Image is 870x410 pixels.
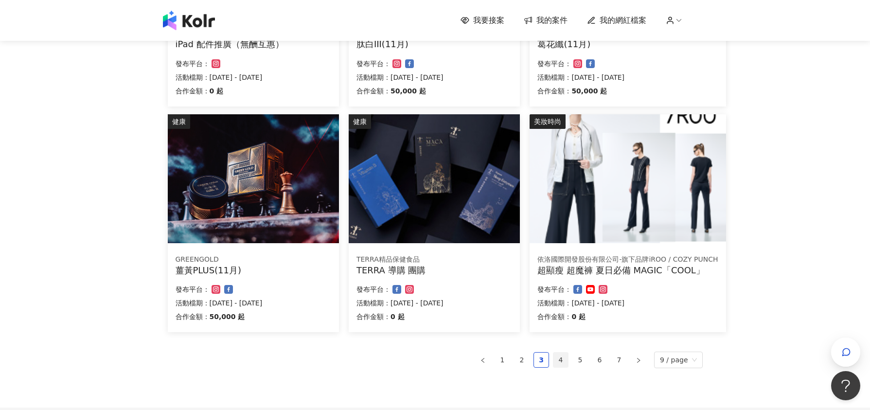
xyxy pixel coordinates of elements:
p: 發布平台： [356,284,391,295]
div: 美妝時尚 [530,114,566,129]
a: 我要接案 [461,15,504,26]
div: 健康 [349,114,371,129]
span: 我的案件 [536,15,568,26]
p: 活動檔期：[DATE] - [DATE] [176,297,331,309]
div: 葛花纖(11月) [537,38,718,50]
p: 合作金額： [176,85,210,97]
div: 超顯瘦 超魔褲 夏日必備 MAGIC「COOL」 [537,264,718,276]
p: 0 起 [571,311,586,322]
p: 活動檔期：[DATE] - [DATE] [176,71,331,83]
p: 活動檔期：[DATE] - [DATE] [537,71,718,83]
div: 薑黃PLUS(11月) [176,264,331,276]
p: 合作金額： [176,311,210,322]
a: 6 [592,353,607,367]
button: right [631,352,646,368]
li: 4 [553,352,568,368]
span: 我的網紅檔案 [600,15,646,26]
p: 活動檔期：[DATE] - [DATE] [356,297,512,309]
li: Previous Page [475,352,491,368]
a: 5 [573,353,587,367]
a: 2 [515,353,529,367]
button: left [475,352,491,368]
li: 7 [611,352,627,368]
div: 肽白III(11月) [356,38,512,50]
a: 3 [534,353,549,367]
p: 50,000 起 [391,85,426,97]
p: 50,000 起 [210,311,245,322]
li: 2 [514,352,530,368]
img: ONE TONE彩虹衣 [530,114,726,243]
li: 3 [533,352,549,368]
span: right [636,357,641,363]
p: 發布平台： [537,284,571,295]
a: 7 [612,353,626,367]
span: 9 / page [660,352,697,368]
p: 0 起 [210,85,224,97]
a: 1 [495,353,510,367]
li: Next Page [631,352,646,368]
p: 發布平台： [537,58,571,70]
div: TERRA精品保健食品 [356,255,512,265]
div: GREENGOLD [176,255,331,265]
p: 50,000 起 [571,85,607,97]
img: TERRA 團購系列 [349,114,520,243]
div: TERRA 導購 團購 [356,264,512,276]
span: 我要接案 [473,15,504,26]
li: 1 [495,352,510,368]
div: Page Size [654,352,703,368]
p: 合作金額： [537,311,571,322]
iframe: Help Scout Beacon - Open [831,371,860,400]
p: 發布平台： [356,58,391,70]
p: 發布平台： [176,58,210,70]
div: 依洛國際開發股份有限公司-旗下品牌iROO / COZY PUNCH [537,255,718,265]
p: 0 起 [391,311,405,322]
img: logo [163,11,215,30]
p: 活動檔期：[DATE] - [DATE] [537,297,718,309]
div: 健康 [168,114,190,129]
p: 活動檔期：[DATE] - [DATE] [356,71,512,83]
p: 發布平台： [176,284,210,295]
p: 合作金額： [537,85,571,97]
li: 6 [592,352,607,368]
a: 我的網紅檔案 [587,15,646,26]
li: 5 [572,352,588,368]
img: 薑黃PLUS [168,114,339,243]
a: 4 [553,353,568,367]
div: iPad 配件推廣（無酬互惠） [176,38,331,50]
p: 合作金額： [356,311,391,322]
p: 合作金額： [356,85,391,97]
span: left [480,357,486,363]
a: 我的案件 [524,15,568,26]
